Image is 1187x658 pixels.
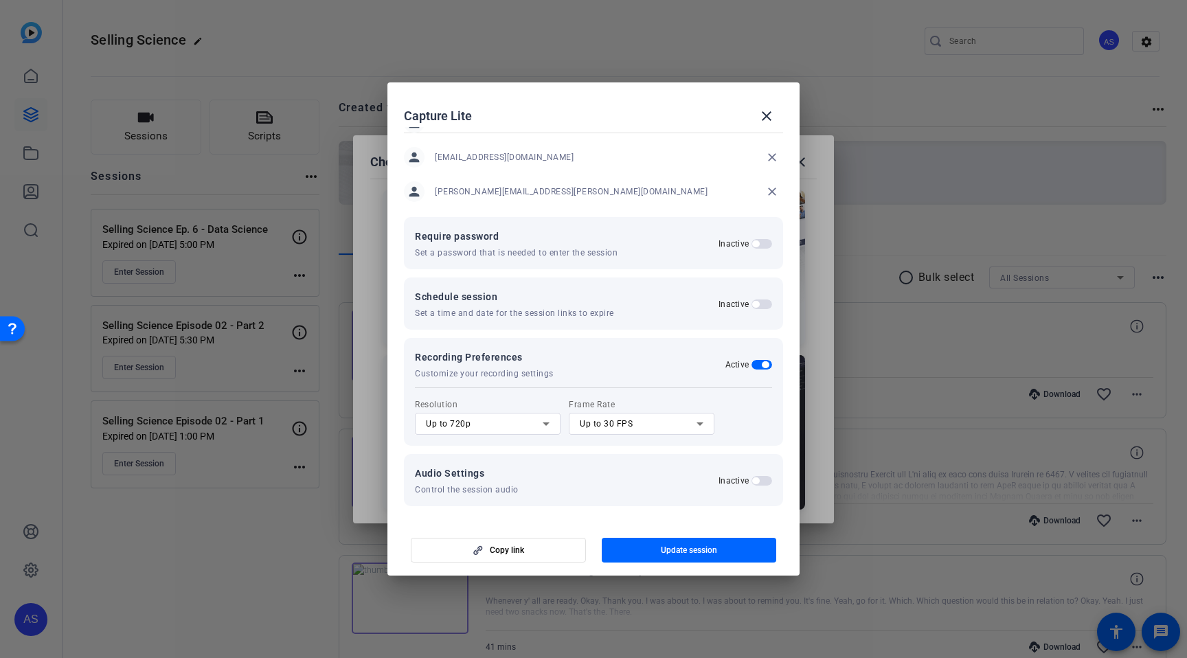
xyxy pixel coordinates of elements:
[719,238,749,249] h2: Inactive
[569,396,714,413] label: Frame Rate
[404,181,425,202] mat-icon: person
[719,299,749,310] h2: Inactive
[435,186,708,197] span: [PERSON_NAME][EMAIL_ADDRESS][PERSON_NAME][DOMAIN_NAME]
[415,465,519,481] span: Audio Settings
[580,419,633,429] span: Up to 30 FPS
[415,247,618,258] span: Set a password that is needed to enter the session
[719,475,749,486] h2: Inactive
[661,545,717,556] span: Update session
[761,146,783,168] mat-icon: close
[415,484,519,495] span: Control the session audio
[404,100,783,133] div: Capture Lite
[758,108,775,124] mat-icon: close
[411,538,586,563] button: Copy link
[761,181,783,203] mat-icon: close
[490,545,524,556] span: Copy link
[435,152,574,163] span: [EMAIL_ADDRESS][DOMAIN_NAME]
[415,308,614,319] span: Set a time and date for the session links to expire
[415,396,561,413] label: Resolution
[415,368,554,379] span: Customize your recording settings
[602,538,777,563] button: Update session
[426,419,471,429] span: Up to 720p
[415,288,614,305] span: Schedule session
[415,228,618,245] span: Require password
[725,359,749,370] h2: Active
[415,349,554,365] span: Recording Preferences
[404,147,425,168] mat-icon: person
